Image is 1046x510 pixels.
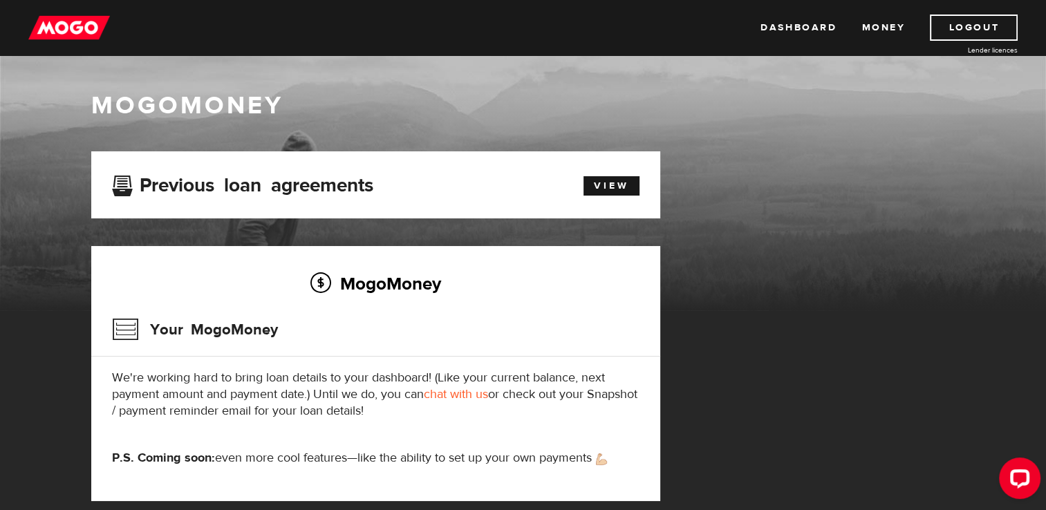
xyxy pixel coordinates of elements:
[112,174,373,192] h3: Previous loan agreements
[760,15,837,41] a: Dashboard
[424,386,488,402] a: chat with us
[112,269,639,298] h2: MogoMoney
[112,312,278,348] h3: Your MogoMoney
[91,91,955,120] h1: MogoMoney
[112,370,639,419] p: We're working hard to bring loan details to your dashboard! (Like your current balance, next paym...
[112,450,639,466] p: even more cool features—like the ability to set up your own payments
[930,15,1018,41] a: Logout
[28,15,110,41] img: mogo_logo-11ee424be714fa7cbb0f0f49df9e16ec.png
[861,15,905,41] a: Money
[112,450,215,466] strong: P.S. Coming soon:
[988,452,1046,510] iframe: LiveChat chat widget
[596,453,607,465] img: strong arm emoji
[583,176,639,196] a: View
[914,45,1018,55] a: Lender licences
